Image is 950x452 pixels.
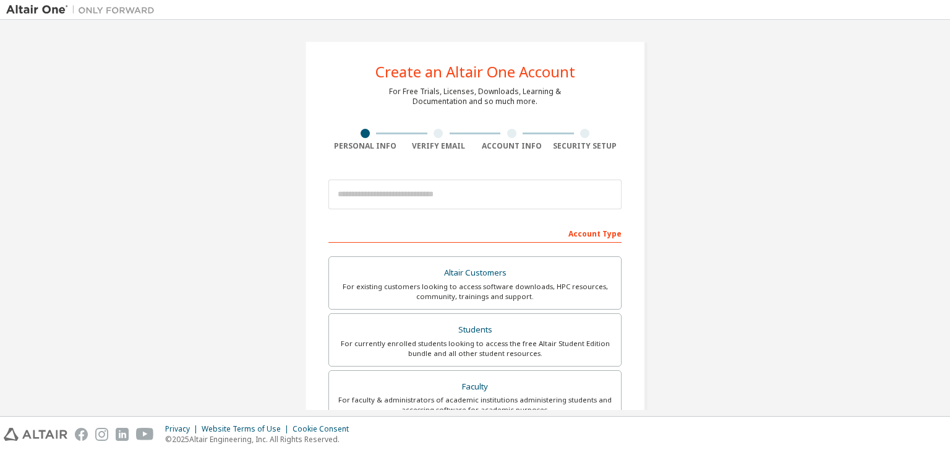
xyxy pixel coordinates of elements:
img: instagram.svg [95,428,108,441]
div: Students [336,321,614,339]
img: Altair One [6,4,161,16]
div: Altair Customers [336,264,614,282]
img: youtube.svg [136,428,154,441]
div: For existing customers looking to access software downloads, HPC resources, community, trainings ... [336,282,614,302]
div: For currently enrolled students looking to access the free Altair Student Edition bundle and all ... [336,339,614,359]
div: Verify Email [402,141,476,151]
div: Faculty [336,378,614,396]
img: facebook.svg [75,428,88,441]
div: Account Info [475,141,549,151]
div: Security Setup [549,141,622,151]
p: © 2025 Altair Engineering, Inc. All Rights Reserved. [165,434,356,445]
div: Personal Info [328,141,402,151]
div: Website Terms of Use [202,424,293,434]
div: Account Type [328,223,622,243]
div: For faculty & administrators of academic institutions administering students and accessing softwa... [336,395,614,415]
img: linkedin.svg [116,428,129,441]
div: Cookie Consent [293,424,356,434]
img: altair_logo.svg [4,428,67,441]
div: For Free Trials, Licenses, Downloads, Learning & Documentation and so much more. [389,87,561,106]
div: Privacy [165,424,202,434]
div: Create an Altair One Account [375,64,575,79]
